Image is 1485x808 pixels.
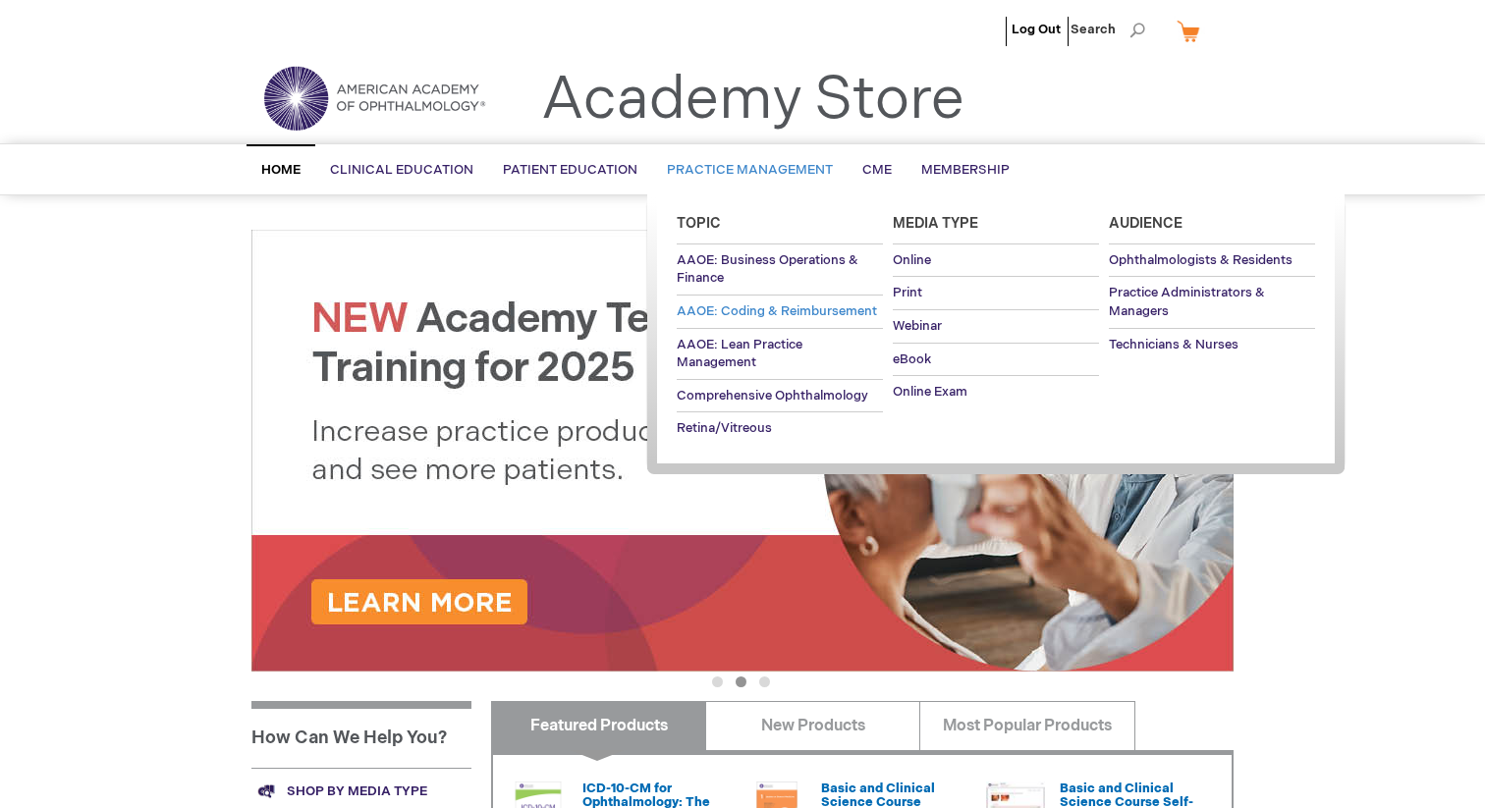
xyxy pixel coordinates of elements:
a: New Products [705,701,920,750]
span: Topic [677,215,721,232]
span: Patient Education [503,162,637,178]
a: Most Popular Products [919,701,1134,750]
span: Audience [1109,215,1182,232]
span: Membership [921,162,1010,178]
span: AAOE: Lean Practice Management [677,337,802,371]
span: Media Type [893,215,978,232]
span: Comprehensive Ophthalmology [677,388,868,404]
a: Log Out [1012,22,1061,37]
span: Online [893,252,931,268]
span: Practice Administrators & Managers [1109,285,1265,319]
a: Academy Store [541,65,964,135]
span: Print [893,285,922,300]
span: AAOE: Coding & Reimbursement [677,303,877,319]
button: 3 of 3 [759,676,770,687]
span: Webinar [893,318,942,334]
span: Home [261,162,301,178]
a: Featured Products [491,701,706,750]
span: CME [862,162,892,178]
button: 1 of 3 [712,676,723,687]
span: eBook [893,351,931,367]
span: AAOE: Business Operations & Finance [677,252,858,287]
span: Retina/Vitreous [677,420,772,436]
span: Search [1071,10,1145,49]
span: Ophthalmologists & Residents [1109,252,1292,268]
span: Online Exam [893,384,967,400]
span: Practice Management [667,162,833,178]
h1: How Can We Help You? [251,701,471,768]
button: 2 of 3 [736,676,746,687]
span: Technicians & Nurses [1109,337,1238,352]
span: Clinical Education [330,162,473,178]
